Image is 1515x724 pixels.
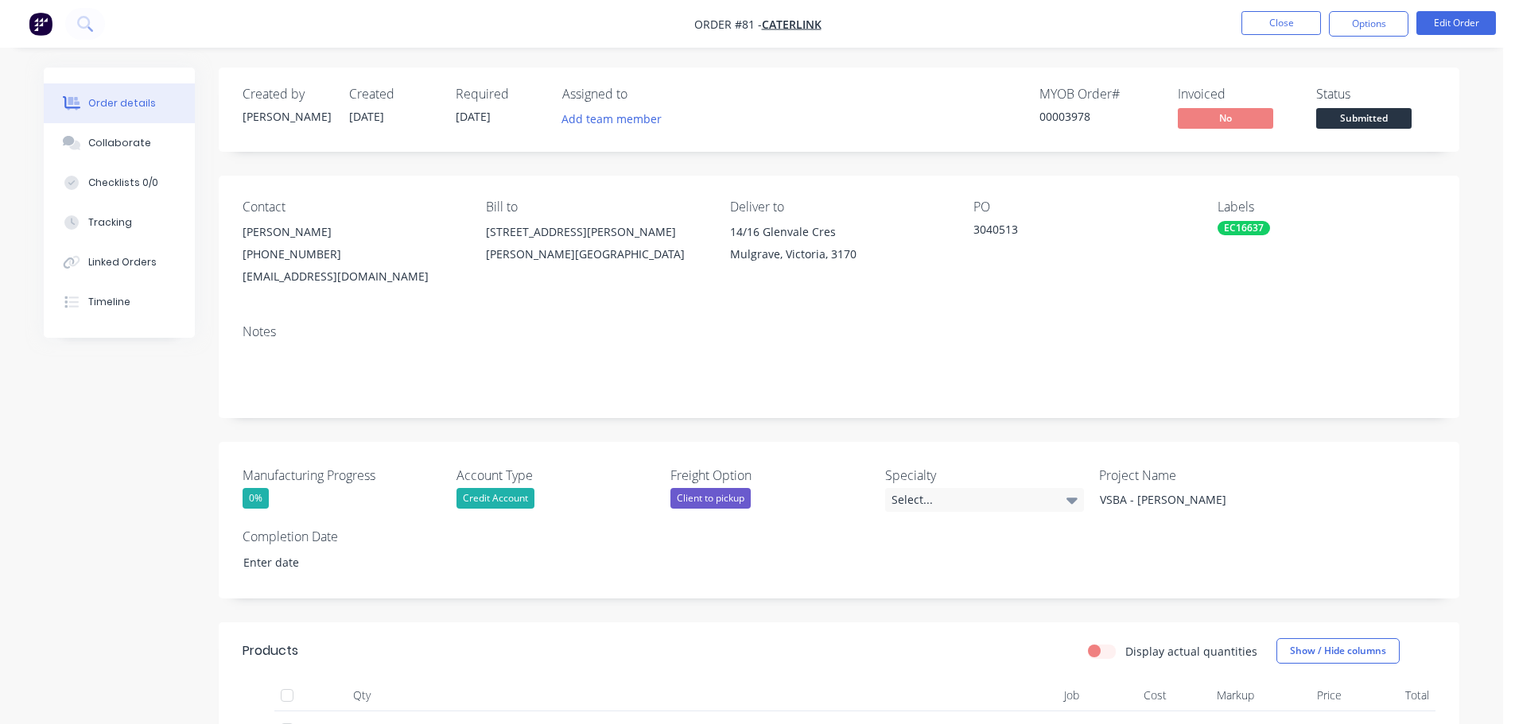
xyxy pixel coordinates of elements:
[456,109,491,124] span: [DATE]
[562,108,670,130] button: Add team member
[88,215,132,230] div: Tracking
[88,255,157,269] div: Linked Orders
[243,87,330,102] div: Created by
[29,12,52,36] img: Factory
[243,466,441,485] label: Manufacturing Progress
[314,679,410,711] div: Qty
[349,109,384,124] span: [DATE]
[44,123,195,163] button: Collaborate
[1178,108,1273,128] span: No
[44,282,195,322] button: Timeline
[1348,679,1435,711] div: Total
[88,136,151,150] div: Collaborate
[1241,11,1321,35] button: Close
[456,466,655,485] label: Account Type
[554,108,670,130] button: Add team member
[486,199,704,215] div: Bill to
[730,221,948,272] div: 14/16 Glenvale CresMulgrave, Victoria, 3170
[243,324,1435,339] div: Notes
[232,550,430,574] input: Enter date
[243,265,460,288] div: [EMAIL_ADDRESS][DOMAIN_NAME]
[44,83,195,123] button: Order details
[973,199,1191,215] div: PO
[1218,199,1435,215] div: Labels
[885,488,1084,512] div: Select...
[456,488,534,509] div: Credit Account
[44,163,195,203] button: Checklists 0/0
[1416,11,1496,35] button: Edit Order
[1261,679,1348,711] div: Price
[670,466,869,485] label: Freight Option
[1039,87,1159,102] div: MYOB Order #
[730,199,948,215] div: Deliver to
[1316,108,1412,132] button: Submitted
[1178,87,1297,102] div: Invoiced
[730,243,948,265] div: Mulgrave, Victoria, 3170
[88,295,130,309] div: Timeline
[243,108,330,125] div: [PERSON_NAME]
[88,96,156,110] div: Order details
[1099,466,1298,485] label: Project Name
[243,199,460,215] div: Contact
[243,488,269,509] div: 0%
[1218,221,1270,235] div: EC16637
[1125,643,1257,660] label: Display actual quantities
[486,221,704,272] div: [STREET_ADDRESS][PERSON_NAME][PERSON_NAME][GEOGRAPHIC_DATA]
[349,87,437,102] div: Created
[44,203,195,242] button: Tracking
[44,242,195,282] button: Linked Orders
[88,176,158,190] div: Checklists 0/0
[885,466,1084,485] label: Specialty
[1316,108,1412,128] span: Submitted
[243,221,460,243] div: [PERSON_NAME]
[730,221,948,243] div: 14/16 Glenvale Cres
[762,17,822,32] a: Caterlink
[243,221,460,288] div: [PERSON_NAME][PHONE_NUMBER][EMAIL_ADDRESS][DOMAIN_NAME]
[966,679,1086,711] div: Job
[1316,87,1435,102] div: Status
[243,641,298,660] div: Products
[1039,108,1159,125] div: 00003978
[670,488,751,509] div: Client to pickup
[486,221,704,243] div: [STREET_ADDRESS][PERSON_NAME]
[562,87,721,102] div: Assigned to
[456,87,543,102] div: Required
[243,527,441,546] label: Completion Date
[1276,638,1400,664] button: Show / Hide columns
[694,17,762,32] span: Order #81 -
[1086,679,1173,711] div: Cost
[973,221,1172,243] div: 3040513
[1173,679,1261,711] div: Markup
[1087,488,1286,511] div: VSBA - [PERSON_NAME]
[243,243,460,265] div: [PHONE_NUMBER]
[1329,11,1408,37] button: Options
[486,243,704,265] div: [PERSON_NAME][GEOGRAPHIC_DATA]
